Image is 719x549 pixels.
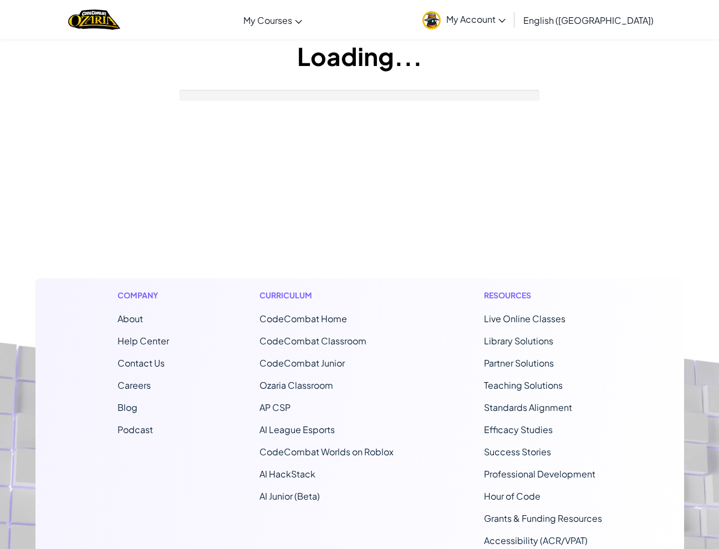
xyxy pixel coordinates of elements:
a: Library Solutions [484,335,553,347]
a: Teaching Solutions [484,379,563,391]
a: Hour of Code [484,490,540,502]
span: My Courses [243,14,292,26]
a: English ([GEOGRAPHIC_DATA]) [518,5,659,35]
a: AI League Esports [259,424,335,435]
a: Efficacy Studies [484,424,553,435]
a: Accessibility (ACR/VPAT) [484,535,588,546]
h1: Company [118,289,169,301]
a: My Courses [238,5,308,35]
a: Ozaria by CodeCombat logo [68,8,120,31]
a: Ozaria Classroom [259,379,333,391]
a: Success Stories [484,446,551,457]
a: CodeCombat Worlds on Roblox [259,446,394,457]
img: avatar [422,11,441,29]
h1: Resources [484,289,602,301]
a: Podcast [118,424,153,435]
a: AP CSP [259,401,290,413]
a: Partner Solutions [484,357,554,369]
a: Live Online Classes [484,313,565,324]
h1: Curriculum [259,289,394,301]
a: My Account [417,2,511,37]
span: Contact Us [118,357,165,369]
img: Home [68,8,120,31]
a: Help Center [118,335,169,347]
a: Careers [118,379,151,391]
a: Grants & Funding Resources [484,512,602,524]
a: About [118,313,143,324]
span: My Account [446,13,506,25]
a: AI HackStack [259,468,315,480]
a: CodeCombat Classroom [259,335,366,347]
a: Blog [118,401,137,413]
span: English ([GEOGRAPHIC_DATA]) [523,14,654,26]
a: Professional Development [484,468,595,480]
a: CodeCombat Junior [259,357,345,369]
a: Standards Alignment [484,401,572,413]
span: CodeCombat Home [259,313,347,324]
a: AI Junior (Beta) [259,490,320,502]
